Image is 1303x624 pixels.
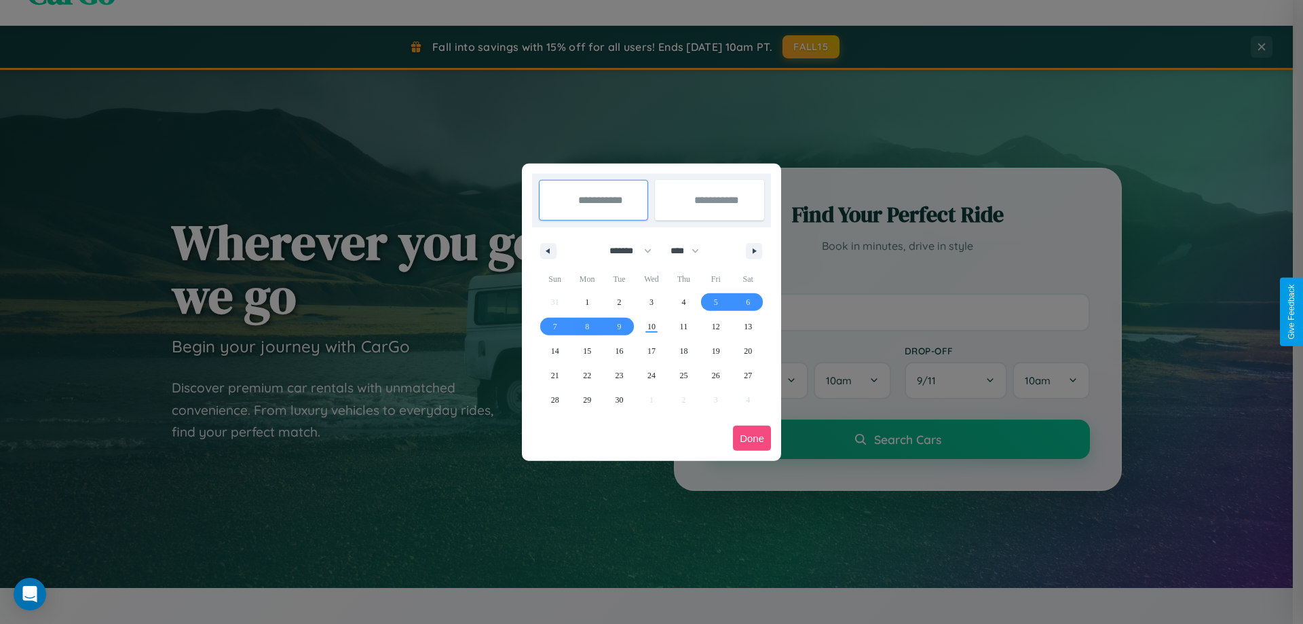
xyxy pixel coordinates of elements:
[668,363,700,388] button: 25
[700,290,732,314] button: 5
[712,314,720,339] span: 12
[732,290,764,314] button: 6
[539,268,571,290] span: Sun
[732,363,764,388] button: 27
[571,388,603,412] button: 29
[700,339,732,363] button: 19
[744,339,752,363] span: 20
[603,290,635,314] button: 2
[668,268,700,290] span: Thu
[712,363,720,388] span: 26
[700,363,732,388] button: 26
[539,339,571,363] button: 14
[616,388,624,412] span: 30
[647,363,656,388] span: 24
[668,314,700,339] button: 11
[679,363,687,388] span: 25
[583,363,591,388] span: 22
[583,339,591,363] span: 15
[571,363,603,388] button: 22
[647,314,656,339] span: 10
[746,290,750,314] span: 6
[583,388,591,412] span: 29
[539,363,571,388] button: 21
[700,268,732,290] span: Fri
[616,339,624,363] span: 16
[603,314,635,339] button: 9
[616,363,624,388] span: 23
[603,339,635,363] button: 16
[680,314,688,339] span: 11
[585,314,589,339] span: 8
[732,339,764,363] button: 20
[679,339,687,363] span: 18
[1287,285,1296,339] div: Give Feedback
[635,339,667,363] button: 17
[649,290,654,314] span: 3
[551,388,559,412] span: 28
[668,339,700,363] button: 18
[635,314,667,339] button: 10
[618,290,622,314] span: 2
[551,339,559,363] span: 14
[571,268,603,290] span: Mon
[553,314,557,339] span: 7
[603,268,635,290] span: Tue
[603,388,635,412] button: 30
[635,290,667,314] button: 3
[571,290,603,314] button: 1
[635,363,667,388] button: 24
[681,290,685,314] span: 4
[733,426,771,451] button: Done
[539,314,571,339] button: 7
[700,314,732,339] button: 12
[712,339,720,363] span: 19
[585,290,589,314] span: 1
[571,339,603,363] button: 15
[744,363,752,388] span: 27
[635,268,667,290] span: Wed
[618,314,622,339] span: 9
[603,363,635,388] button: 23
[539,388,571,412] button: 28
[732,268,764,290] span: Sat
[647,339,656,363] span: 17
[668,290,700,314] button: 4
[732,314,764,339] button: 13
[714,290,718,314] span: 5
[14,578,46,610] div: Open Intercom Messenger
[744,314,752,339] span: 13
[551,363,559,388] span: 21
[571,314,603,339] button: 8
